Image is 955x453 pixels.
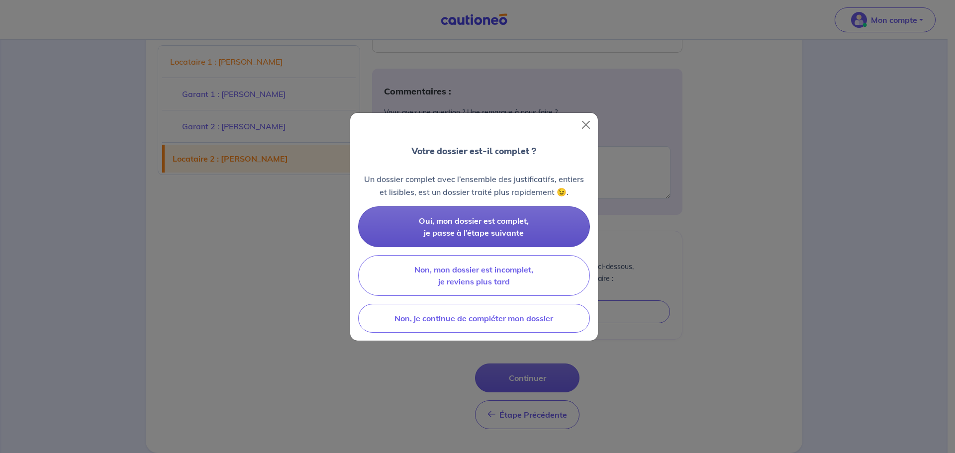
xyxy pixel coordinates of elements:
[358,206,590,247] button: Oui, mon dossier est complet, je passe à l’étape suivante
[414,265,533,286] span: Non, mon dossier est incomplet, je reviens plus tard
[578,117,594,133] button: Close
[394,313,553,323] span: Non, je continue de compléter mon dossier
[358,304,590,333] button: Non, je continue de compléter mon dossier
[358,173,590,198] p: Un dossier complet avec l’ensemble des justificatifs, entiers et lisibles, est un dossier traité ...
[411,145,536,158] p: Votre dossier est-il complet ?
[419,216,529,238] span: Oui, mon dossier est complet, je passe à l’étape suivante
[358,255,590,296] button: Non, mon dossier est incomplet, je reviens plus tard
